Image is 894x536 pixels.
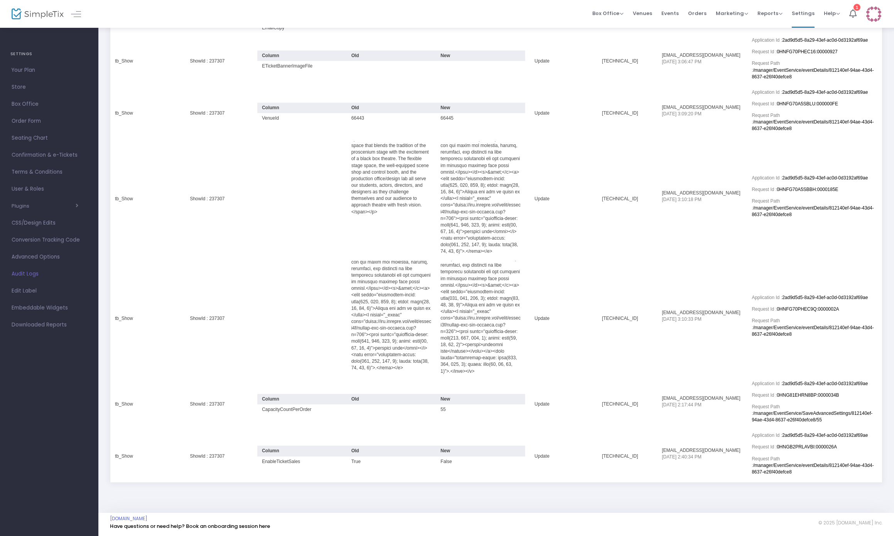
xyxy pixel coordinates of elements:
[257,404,346,415] td: CapacityCountPerOrder
[602,453,638,459] span: [TECHNICAL_ID]
[752,112,877,132] p: Request Path :
[752,392,877,399] p: Request Id :
[662,454,742,460] p: [DATE] 2:40:34 PM
[592,10,624,17] span: Box Office
[436,51,526,61] th: New
[602,58,638,64] span: [TECHNICAL_ID]
[12,269,87,279] span: Audit Logs
[12,167,87,177] span: Terms & Conditions
[190,453,225,459] span: ShowId : 237307
[818,520,882,526] span: © 2025 [DOMAIN_NAME] Inc.
[792,3,815,23] span: Settings
[115,196,133,201] span: tb_Show
[777,187,838,192] span: 0HNFG70A5SBBH:0000185E
[115,453,133,459] span: tb_Show
[602,196,638,201] span: [TECHNICAL_ID]
[257,457,346,467] td: EnableTicketSales
[752,325,874,337] span: /manager/EventService/eventDetails/812140ef-94ae-43d4-8637-e26f40defce8
[752,404,877,423] p: Request Path :
[688,3,706,23] span: Orders
[10,46,88,62] h4: SETTINGS
[752,68,874,79] span: /manager/EventService/eventDetails/812140ef-94ae-43d4-8637-e26f40defce8
[662,105,740,110] span: [EMAIL_ADDRESS][DOMAIN_NAME]
[752,306,877,313] p: Request Id :
[782,90,868,95] span: 2ad9d5d5-8a29-43ef-ac0d-0d3192af69ae
[752,444,877,450] p: Request Id :
[346,51,436,61] th: Old
[115,58,133,64] span: tb_Show
[115,316,133,321] span: tb_Show
[12,116,87,126] span: Order Form
[346,446,436,456] th: Old
[662,111,742,117] p: [DATE] 3:09:20 PM
[12,99,87,109] span: Box Office
[190,196,225,201] span: ShowId : 237307
[534,196,549,201] span: Update
[257,446,346,456] th: Column
[436,394,526,404] th: New
[752,463,874,475] span: /manager/EventService/eventDetails/812140ef-94ae-43d4-8637-e26f40defce8
[346,103,436,113] th: Old
[12,150,87,160] span: Confirmation & e-Tickets
[752,411,872,423] span: /manager/EventService/SaveAdvancedSettings/812140ef-94ae-43d4-8637-e26f40defce8/55
[752,380,877,387] p: Application Id :
[777,101,838,107] span: 0HNFG70A5SBLU:000000FE
[12,286,87,296] span: Edit Label
[115,110,133,116] span: tb_Show
[110,516,147,522] a: [DOMAIN_NAME]
[436,404,526,415] td: 55
[534,110,549,116] span: Update
[12,203,78,209] button: Plugins
[777,49,837,54] span: 0HNFG70PHEC16:00000927
[752,294,877,301] p: Application Id :
[12,184,87,194] span: User & Roles
[752,318,877,337] p: Request Path :
[12,82,87,92] span: Store
[662,448,740,453] span: [EMAIL_ADDRESS][DOMAIN_NAME]
[777,444,837,450] span: 0HNGB2PRLAVBI:0000026A
[782,381,868,386] span: 2ad9d5d5-8a29-43ef-ac0d-0d3192af69ae
[777,392,839,398] span: 0HNG81EHRN8BP:0000034B
[752,60,877,80] p: Request Path :
[110,522,270,530] a: Have questions or need help? Book an onboarding session here
[257,113,346,123] td: VenueId
[752,175,877,181] p: Application Id :
[662,402,742,408] p: [DATE] 2:17:44 PM
[602,316,638,321] span: [TECHNICAL_ID]
[436,113,526,123] td: 66445
[190,58,225,64] span: ShowId : 237307
[752,456,877,475] p: Request Path :
[752,89,877,96] p: Application Id :
[436,446,526,456] th: New
[12,65,87,75] span: Your Plan
[190,401,225,407] span: ShowId : 237307
[257,394,346,404] th: Column
[436,457,526,467] td: False
[346,113,436,123] td: 66443
[257,51,346,61] th: Column
[662,52,740,58] span: [EMAIL_ADDRESS][DOMAIN_NAME]
[534,453,549,459] span: Update
[853,4,860,11] div: 1
[782,37,868,43] span: 2ad9d5d5-8a29-43ef-ac0d-0d3192af69ae
[534,401,549,407] span: Update
[752,49,877,55] p: Request Id :
[782,295,868,300] span: 2ad9d5d5-8a29-43ef-ac0d-0d3192af69ae
[662,190,740,196] span: [EMAIL_ADDRESS][DOMAIN_NAME]
[257,23,346,33] td: EmailCopy
[662,396,740,401] span: [EMAIL_ADDRESS][DOMAIN_NAME]
[436,103,526,113] th: New
[115,401,133,407] span: tb_Show
[534,58,549,64] span: Update
[12,252,87,262] span: Advanced Options
[757,10,782,17] span: Reports
[662,59,742,65] p: [DATE] 3:06:47 PM
[190,110,225,116] span: ShowId : 237307
[752,119,874,131] span: /manager/EventService/eventDetails/812140ef-94ae-43d4-8637-e26f40defce8
[782,175,868,181] span: 2ad9d5d5-8a29-43ef-ac0d-0d3192af69ae
[662,196,742,203] p: [DATE] 3:10:18 PM
[752,198,877,218] p: Request Path :
[12,218,87,228] span: CSS/Design Edits
[12,235,87,245] span: Conversion Tracking Code
[257,103,346,113] th: Column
